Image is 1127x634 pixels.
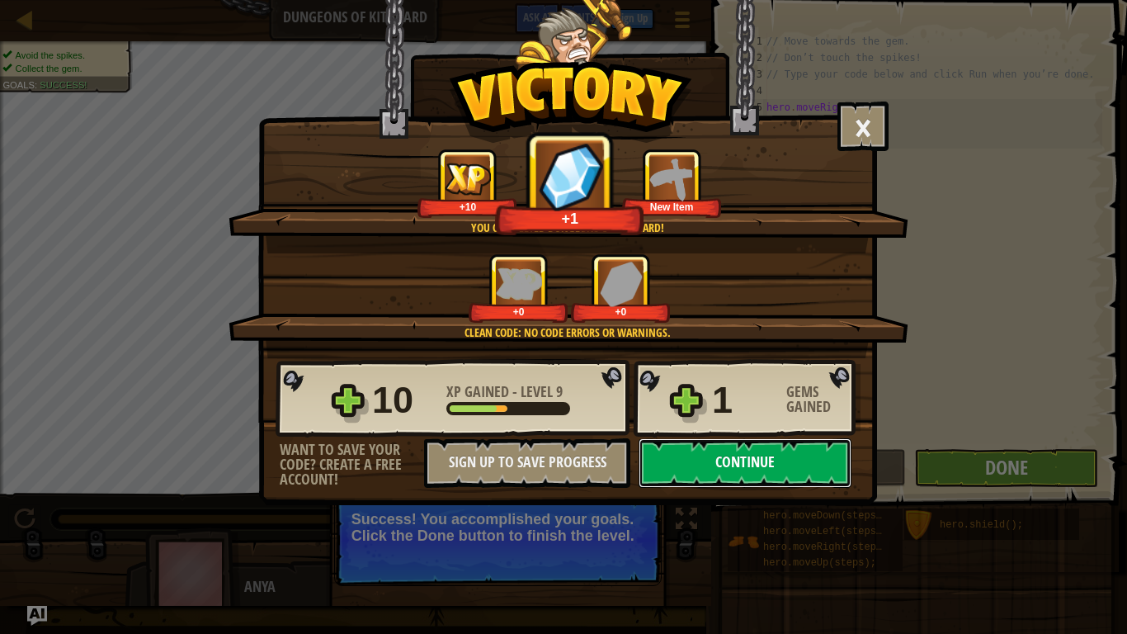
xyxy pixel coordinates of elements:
div: +0 [472,305,565,318]
span: 9 [556,381,563,402]
div: +10 [421,201,514,213]
div: Clean code: no code errors or warnings. [307,324,828,341]
div: Gems Gained [786,385,861,414]
button: Sign Up to Save Progress [424,438,630,488]
div: +1 [500,209,640,228]
div: New Item [625,201,719,213]
div: +0 [574,305,667,318]
div: 1 [712,374,776,427]
div: You completed Dungeons of Kithgard! [307,220,828,236]
div: Want to save your code? Create a free account! [280,442,424,487]
button: × [837,102,889,151]
img: Victory [449,61,692,144]
img: Gems Gained [600,261,643,306]
img: New Item [649,156,695,201]
div: - [446,385,563,400]
img: XP Gained [445,163,491,195]
span: Level [517,381,556,402]
img: Gems Gained [539,142,602,211]
span: XP Gained [446,381,512,402]
img: XP Gained [496,267,542,300]
div: 10 [372,374,436,427]
button: Continue [639,438,851,488]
